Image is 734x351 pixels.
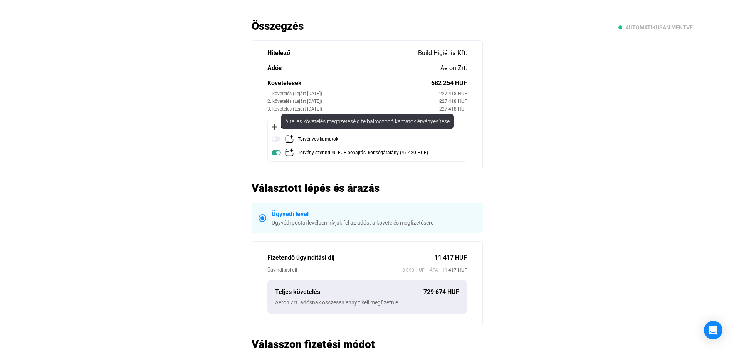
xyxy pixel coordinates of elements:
div: Törvény szerinti 40 EUR behajtási költségátalány (47 420 HUF) [298,148,428,158]
div: Ügyvédi postai levélben hívjuk fel az adóst a követelés megfizetésére [272,219,476,227]
div: 11 417 HUF [435,253,467,262]
div: Aeron Zrt. adósnak összesen ennyit kell megfizetnie [275,299,459,306]
div: Fizetendő ügyindítási díj [267,253,435,262]
h2: Összegzés [252,19,483,33]
img: add-claim [285,148,294,157]
img: toggle-on [272,148,281,157]
div: A teljes követelés megfizetéséig felhalmozódó kamatok érvényesítése [281,114,454,129]
div: Törvényes kamatok [298,134,338,144]
img: toggle-off [272,134,281,144]
h2: Válasszon fizetési módot [252,338,483,351]
div: 227 418 HUF [439,97,467,105]
div: 682 254 HUF [431,79,467,88]
h2: Választott lépés és árazás [252,181,483,195]
img: add-claim [285,134,294,144]
span: 11 417 HUF [438,266,467,274]
div: Opcionális követelések [272,123,463,131]
div: Adós [267,64,440,73]
div: 729 674 HUF [423,287,459,297]
div: 1. követelés (Lejárt [DATE]) [267,90,439,97]
div: Ügyindítási díj [267,266,402,274]
div: 227 418 HUF [439,105,467,113]
div: Hitelező [267,49,418,58]
div: Build Higiénia Kft. [418,49,467,58]
div: Open Intercom Messenger [704,321,722,339]
div: Aeron Zrt. [440,64,467,73]
div: 3. követelés (Lejárt [DATE]) [267,105,439,113]
div: Követelések [267,79,431,88]
div: 227 418 HUF [439,90,467,97]
div: Teljes követelés [275,287,423,297]
span: 8 990 HUF + ÁFA [402,266,438,274]
div: Ügyvédi levél [272,210,476,219]
img: plus-black [272,124,277,130]
div: 2. követelés (Lejárt [DATE]) [267,97,439,105]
